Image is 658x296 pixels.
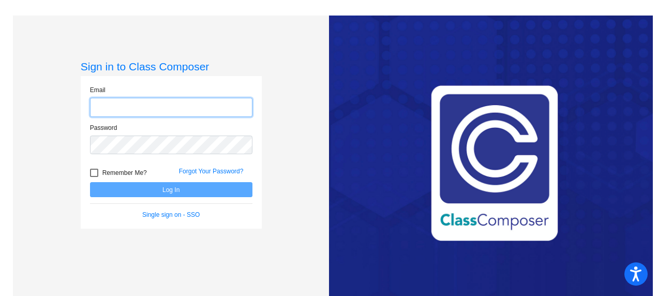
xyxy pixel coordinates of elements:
[90,182,252,197] button: Log In
[90,85,106,95] label: Email
[142,211,200,218] a: Single sign on - SSO
[81,60,262,73] h3: Sign in to Class Composer
[179,168,244,175] a: Forgot Your Password?
[90,123,117,132] label: Password
[102,167,147,179] span: Remember Me?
